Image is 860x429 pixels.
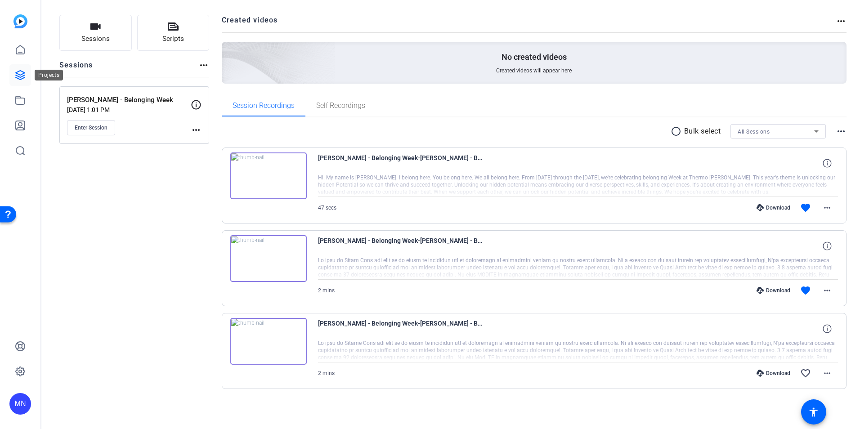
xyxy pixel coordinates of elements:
img: thumb-nail [230,318,307,365]
p: [DATE] 1:01 PM [67,106,191,113]
h2: Created videos [222,15,836,32]
mat-icon: more_horiz [191,125,202,135]
mat-icon: more_horiz [822,285,833,296]
div: Download [752,287,795,294]
span: Sessions [81,34,110,44]
span: Scripts [162,34,184,44]
span: All Sessions [738,129,770,135]
span: 2 mins [318,370,335,376]
img: blue-gradient.svg [13,14,27,28]
mat-icon: favorite [800,202,811,213]
div: Download [752,204,795,211]
mat-icon: favorite_border [800,368,811,379]
p: [PERSON_NAME] - Belonging Week [67,95,191,105]
p: No created videos [502,52,567,63]
mat-icon: more_horiz [822,202,833,213]
mat-icon: more_horiz [836,126,847,137]
span: 47 secs [318,205,336,211]
img: thumb-nail [230,235,307,282]
mat-icon: favorite [800,285,811,296]
span: Enter Session [75,124,107,131]
div: MN [9,393,31,415]
button: Enter Session [67,120,115,135]
span: [PERSON_NAME] - Belonging Week-[PERSON_NAME] - Belonging Week-[PERSON_NAME] 2-2025-08-18-15-53-52... [318,235,484,257]
mat-icon: more_horiz [836,16,847,27]
img: thumb-nail [230,152,307,199]
h2: Sessions [59,60,93,77]
mat-icon: accessibility [808,407,819,417]
span: Created videos will appear here [496,67,572,74]
span: 2 mins [318,287,335,294]
span: [PERSON_NAME] - Belonging Week-[PERSON_NAME] - Belonging Week-[PERSON_NAME]-2025-08-18-15-47-37-6... [318,318,484,340]
span: Self Recordings [316,102,365,109]
div: Download [752,370,795,377]
button: Sessions [59,15,132,51]
p: Bulk select [684,126,721,137]
mat-icon: more_horiz [822,368,833,379]
mat-icon: more_horiz [198,60,209,71]
div: Projects [35,70,63,80]
mat-icon: radio_button_unchecked [671,126,684,137]
span: [PERSON_NAME] - Belonging Week-[PERSON_NAME] - Belonging Week-[PERSON_NAME]-Teaser-2025-08-18-16-... [318,152,484,174]
span: Session Recordings [233,102,295,109]
button: Scripts [137,15,210,51]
